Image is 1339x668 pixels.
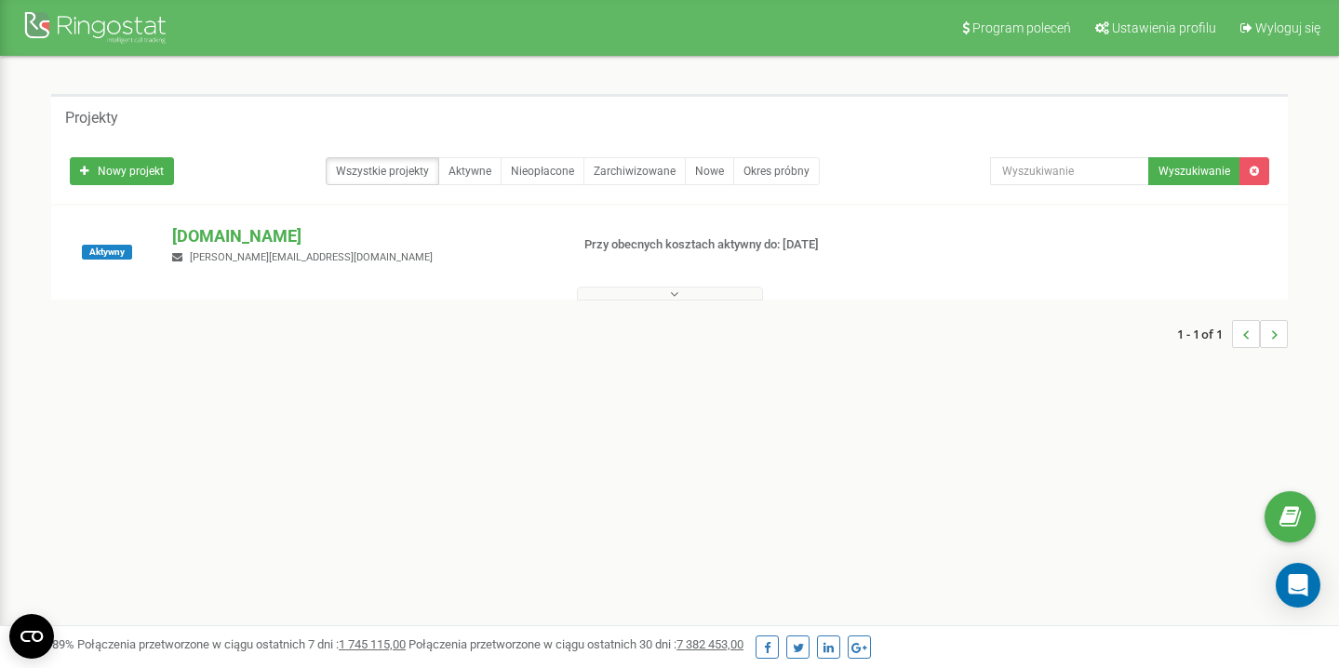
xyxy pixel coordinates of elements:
a: Nowe [685,157,734,185]
p: [DOMAIN_NAME] [172,224,554,248]
button: Open CMP widget [9,614,54,659]
span: Ustawienia profilu [1112,20,1216,35]
span: 1 - 1 of 1 [1177,320,1232,348]
a: Nieopłacone [501,157,584,185]
span: Aktywny [82,245,132,260]
button: Wyszukiwanie [1148,157,1240,185]
u: 1 745 115,00 [339,637,406,651]
p: Przy obecnych kosztach aktywny do: [DATE] [584,236,864,254]
input: Wyszukiwanie [990,157,1149,185]
a: Zarchiwizowane [583,157,686,185]
a: Wszystkie projekty [326,157,439,185]
span: Połączenia przetworzone w ciągu ostatnich 30 dni : [408,637,743,651]
a: Nowy projekt [70,157,174,185]
span: Połączenia przetworzone w ciągu ostatnich 7 dni : [77,637,406,651]
div: Open Intercom Messenger [1276,563,1320,608]
a: Aktywne [438,157,502,185]
h5: Projekty [65,110,118,127]
u: 7 382 453,00 [676,637,743,651]
span: [PERSON_NAME][EMAIL_ADDRESS][DOMAIN_NAME] [190,251,433,263]
a: Okres próbny [733,157,820,185]
span: Program poleceń [972,20,1071,35]
nav: ... [1177,301,1288,367]
span: Wyloguj się [1255,20,1320,35]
